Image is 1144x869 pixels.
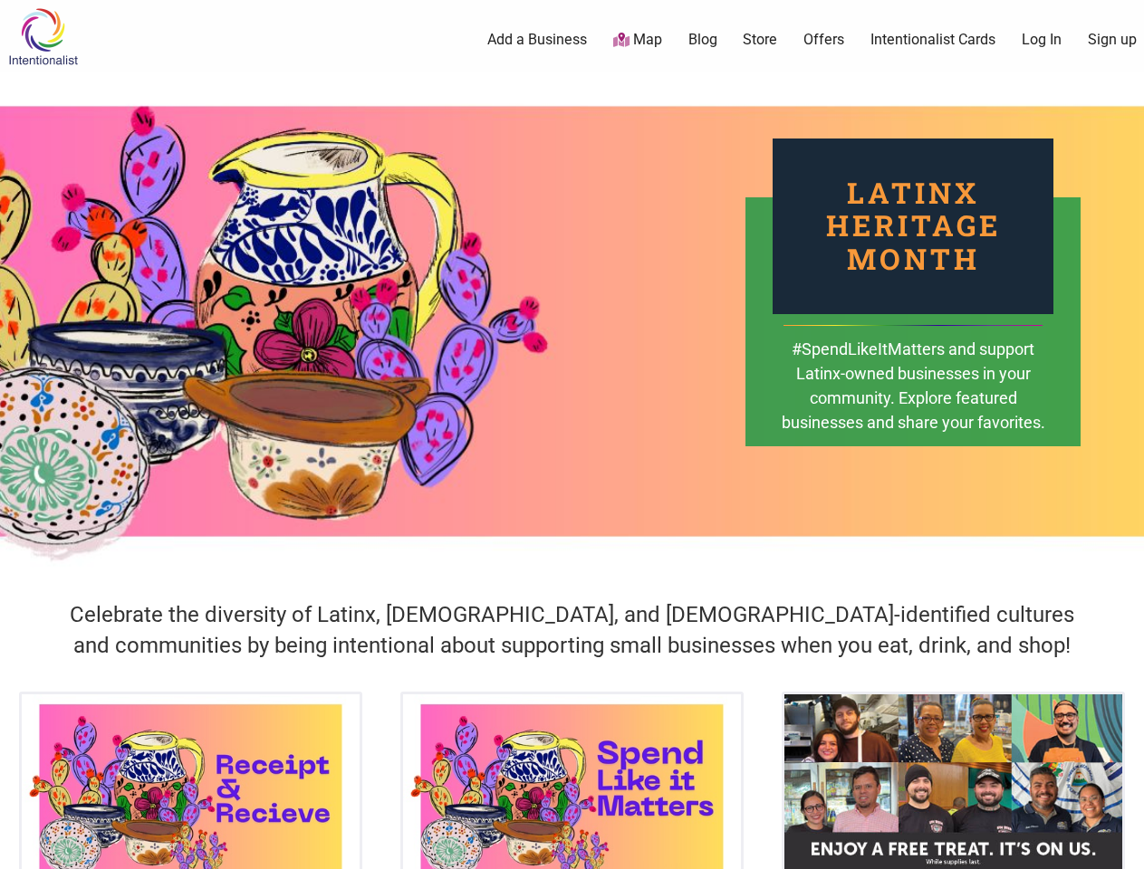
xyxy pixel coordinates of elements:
[743,30,777,50] a: Store
[803,30,844,50] a: Offers
[870,30,995,50] a: Intentionalist Cards
[487,30,587,50] a: Add a Business
[780,337,1046,461] div: #SpendLikeItMatters and support Latinx-owned businesses in your community. Explore featured busin...
[1088,30,1137,50] a: Sign up
[613,30,662,51] a: Map
[773,138,1053,314] div: Latinx Heritage Month
[1022,30,1062,50] a: Log In
[688,30,717,50] a: Blog
[57,600,1087,661] h4: Celebrate the diversity of Latinx, [DEMOGRAPHIC_DATA], and [DEMOGRAPHIC_DATA]-identified cultures...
